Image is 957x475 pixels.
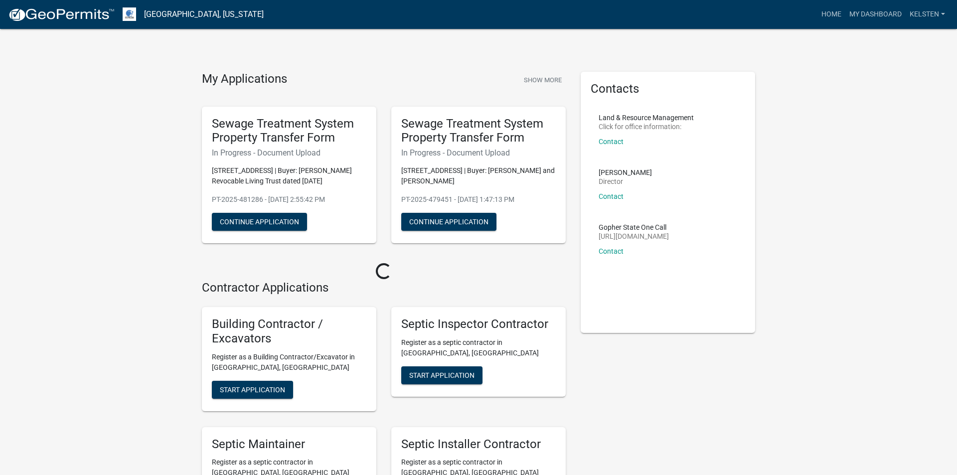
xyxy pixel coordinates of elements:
[220,385,285,393] span: Start Application
[817,5,845,24] a: Home
[599,192,624,200] a: Contact
[144,6,264,23] a: [GEOGRAPHIC_DATA], [US_STATE]
[212,213,307,231] button: Continue Application
[591,82,745,96] h5: Contacts
[202,281,566,295] h4: Contractor Applications
[212,381,293,399] button: Start Application
[212,352,366,373] p: Register as a Building Contractor/Excavator in [GEOGRAPHIC_DATA], [GEOGRAPHIC_DATA]
[599,138,624,146] a: Contact
[906,5,949,24] a: Kelsten
[599,247,624,255] a: Contact
[212,117,366,146] h5: Sewage Treatment System Property Transfer Form
[401,148,556,158] h6: In Progress - Document Upload
[599,178,652,185] p: Director
[599,169,652,176] p: [PERSON_NAME]
[212,165,366,186] p: [STREET_ADDRESS] | Buyer: [PERSON_NAME] Revocable Living Trust dated [DATE]
[520,72,566,88] button: Show More
[409,371,475,379] span: Start Application
[401,317,556,331] h5: Septic Inspector Contractor
[599,233,669,240] p: [URL][DOMAIN_NAME]
[401,337,556,358] p: Register as a septic contractor in [GEOGRAPHIC_DATA], [GEOGRAPHIC_DATA]
[212,317,366,346] h5: Building Contractor / Excavators
[401,437,556,452] h5: Septic Installer Contractor
[401,366,482,384] button: Start Application
[212,148,366,158] h6: In Progress - Document Upload
[202,72,287,87] h4: My Applications
[401,117,556,146] h5: Sewage Treatment System Property Transfer Form
[845,5,906,24] a: My Dashboard
[401,213,496,231] button: Continue Application
[599,123,694,130] p: Click for office information:
[212,194,366,205] p: PT-2025-481286 - [DATE] 2:55:42 PM
[599,114,694,121] p: Land & Resource Management
[212,437,366,452] h5: Septic Maintainer
[401,194,556,205] p: PT-2025-479451 - [DATE] 1:47:13 PM
[599,224,669,231] p: Gopher State One Call
[123,7,136,21] img: Otter Tail County, Minnesota
[401,165,556,186] p: [STREET_ADDRESS] | Buyer: [PERSON_NAME] and [PERSON_NAME]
